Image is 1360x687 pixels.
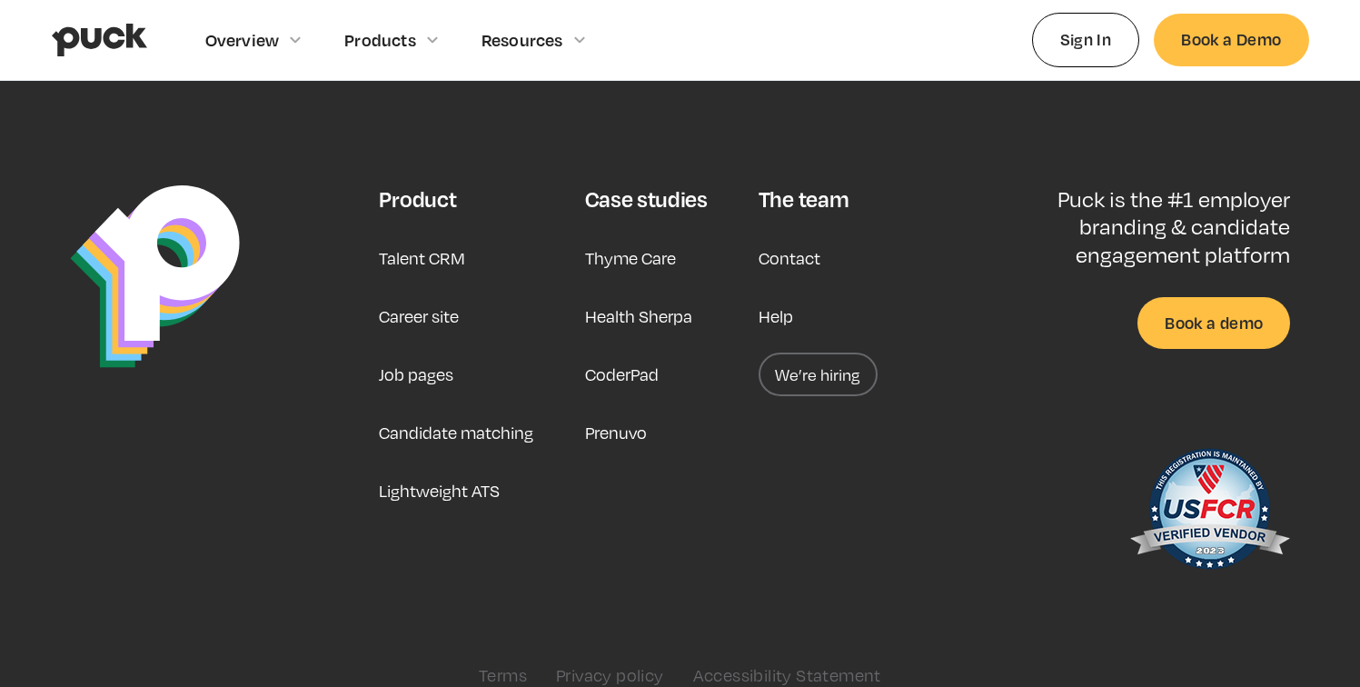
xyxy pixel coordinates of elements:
[585,294,692,338] a: Health Sherpa
[759,236,820,280] a: Contact
[70,185,240,368] img: Puck Logo
[379,469,500,513] a: Lightweight ATS
[585,236,676,280] a: Thyme Care
[379,185,456,213] div: Product
[379,294,459,338] a: Career site
[379,236,465,280] a: Talent CRM
[1128,440,1290,585] img: US Federal Contractor Registration System for Award Management Verified Vendor Seal
[1137,297,1290,349] a: Book a demo
[479,665,527,685] a: Terms
[344,30,416,50] div: Products
[379,353,453,396] a: Job pages
[693,665,881,685] a: Accessibility Statement
[585,185,708,213] div: Case studies
[759,353,878,396] a: We’re hiring
[1154,14,1308,65] a: Book a Demo
[1032,13,1140,66] a: Sign In
[379,411,533,454] a: Candidate matching
[481,30,563,50] div: Resources
[556,665,664,685] a: Privacy policy
[998,185,1290,268] p: Puck is the #1 employer branding & candidate engagement platform
[205,30,280,50] div: Overview
[585,353,659,396] a: CoderPad
[759,185,849,213] div: The team
[585,411,647,454] a: Prenuvo
[759,294,793,338] a: Help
